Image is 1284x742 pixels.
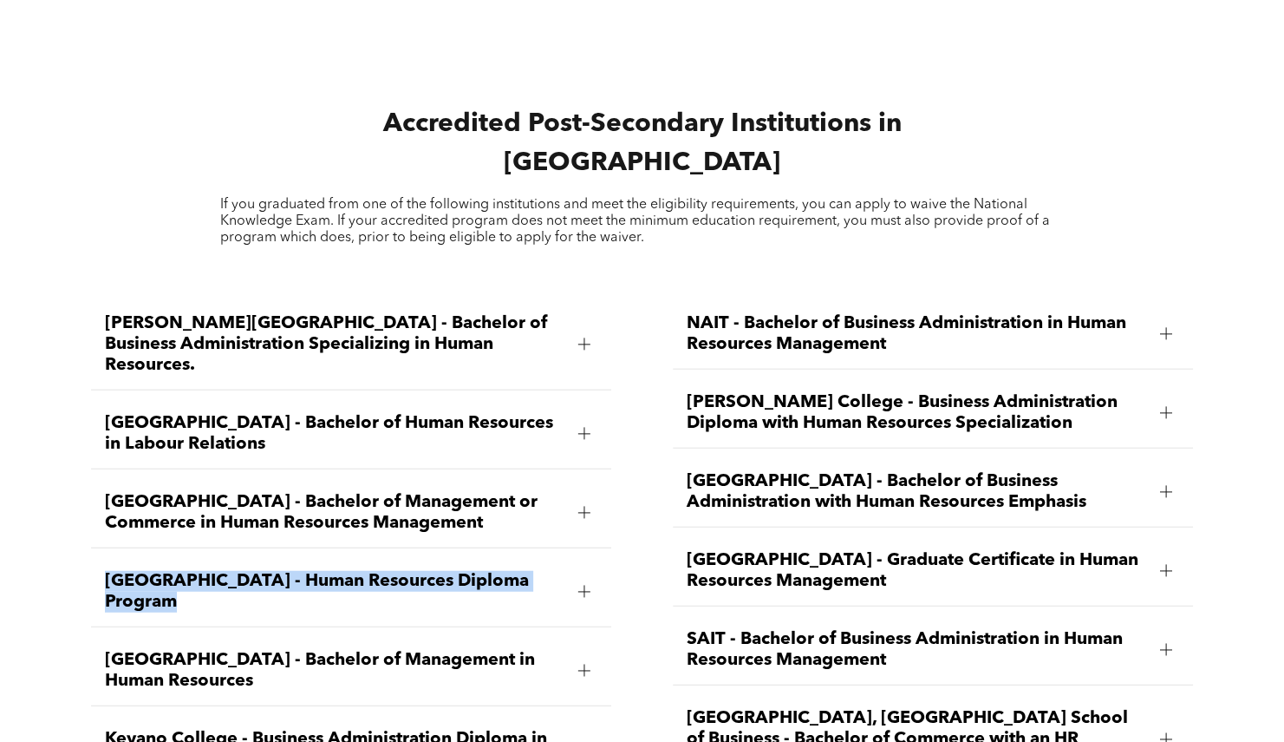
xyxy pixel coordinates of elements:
span: [GEOGRAPHIC_DATA] - Bachelor of Business Administration with Human Resources Emphasis [687,471,1146,513]
span: [PERSON_NAME] College - Business Administration Diploma with Human Resources Specialization [687,392,1146,434]
span: [GEOGRAPHIC_DATA] - Bachelor of Human Resources in Labour Relations [105,413,564,455]
span: SAIT - Bachelor of Business Administration in Human Resources Management [687,629,1146,671]
span: [GEOGRAPHIC_DATA] - Bachelor of Management in Human Resources [105,650,564,692]
span: NAIT - Bachelor of Business Administration in Human Resources Management [687,313,1146,355]
span: If you graduated from one of the following institutions and meet the eligibility requirements, yo... [220,198,1050,245]
span: [GEOGRAPHIC_DATA] - Bachelor of Management or Commerce in Human Resources Management [105,492,564,534]
span: [PERSON_NAME][GEOGRAPHIC_DATA] - Bachelor of Business Administration Specializing in Human Resour... [105,313,564,376]
span: Accredited Post-Secondary Institutions in [GEOGRAPHIC_DATA] [382,111,901,176]
span: [GEOGRAPHIC_DATA] - Human Resources Diploma Program [105,571,564,613]
span: [GEOGRAPHIC_DATA] - Graduate Certificate in Human Resources Management [687,550,1146,592]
